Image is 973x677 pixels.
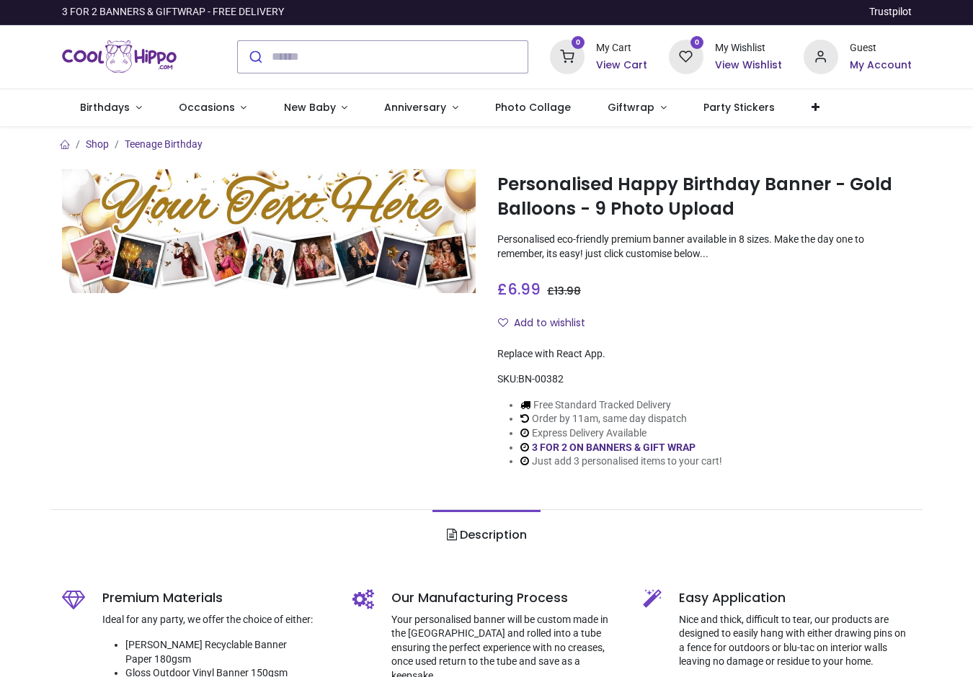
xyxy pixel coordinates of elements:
[590,89,685,127] a: Giftwrap
[102,613,331,627] p: Ideal for any party, we offer the choice of either:
[690,36,704,50] sup: 0
[850,58,912,73] a: My Account
[125,638,331,666] li: [PERSON_NAME] Recyclable Banner Paper 180gsm
[554,284,581,298] span: 13.98
[497,233,912,261] p: Personalised eco-friendly premium banner available in 8 sizes. Make the day one to remember, its ...
[679,589,912,607] h5: Easy Application
[86,138,109,150] a: Shop
[507,279,541,300] span: 6.99
[495,100,571,115] span: Photo Collage
[520,412,722,426] li: Order by 11am, same day dispatch
[497,172,912,222] h1: Personalised Happy Birthday Banner - Gold Balloons - 9 Photo Upload
[572,36,585,50] sup: 0
[62,89,161,127] a: Birthdays
[432,510,540,560] a: Description
[62,5,284,19] div: 3 FOR 2 BANNERS & GIFTWRAP - FREE DELIVERY
[547,284,581,298] span: £
[366,89,477,127] a: Anniversary
[102,589,331,607] h5: Premium Materials
[703,100,775,115] span: Party Stickers
[520,426,722,441] li: Express Delivery Available
[62,37,177,77] a: Logo of Cool Hippo
[62,37,177,77] img: Cool Hippo
[384,100,446,115] span: Anniversary
[498,318,508,328] i: Add to wishlist
[497,279,541,300] span: £
[518,373,564,385] span: BN-00382
[596,58,647,73] a: View Cart
[80,100,130,115] span: Birthdays
[62,169,476,293] img: Personalised Happy Birthday Banner - Gold Balloons - 9 Photo Upload
[532,441,696,453] a: 3 FOR 2 ON BANNERS & GIFT WRAP
[238,41,272,73] button: Submit
[284,100,336,115] span: New Baby
[715,41,782,55] div: My Wishlist
[715,58,782,73] a: View Wishlist
[550,50,585,61] a: 0
[679,613,912,669] p: Nice and thick, difficult to tear, our products are designed to easily hang with either drawing p...
[497,372,912,387] div: SKU:
[179,100,235,115] span: Occasions
[497,311,597,336] button: Add to wishlistAdd to wishlist
[520,398,722,413] li: Free Standard Tracked Delivery
[869,5,912,19] a: Trustpilot
[160,89,265,127] a: Occasions
[125,138,203,150] a: Teenage Birthday
[669,50,703,61] a: 0
[265,89,366,127] a: New Baby
[608,100,654,115] span: Giftwrap
[391,589,621,607] h5: Our Manufacturing Process
[497,347,912,362] div: Replace with React App.
[596,41,647,55] div: My Cart
[520,454,722,469] li: Just add 3 personalised items to your cart!
[850,41,912,55] div: Guest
